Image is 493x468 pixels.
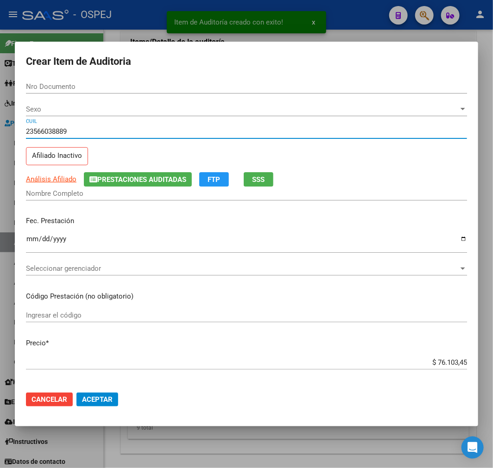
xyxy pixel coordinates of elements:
span: Cancelar [32,395,67,404]
span: Prestaciones Auditadas [97,175,186,184]
span: Aceptar [82,395,113,404]
button: SSS [244,172,273,187]
span: SSS [253,175,265,184]
button: Aceptar [76,393,118,406]
span: FTP [208,175,221,184]
div: Open Intercom Messenger [461,437,484,459]
button: Cancelar [26,393,73,406]
h2: Crear Item de Auditoria [26,53,467,70]
button: FTP [199,172,229,187]
span: Análisis Afiliado [26,175,76,183]
span: Sexo [26,105,459,113]
p: Afiliado Inactivo [26,147,88,165]
p: Precio [26,338,467,349]
span: Seleccionar gerenciador [26,264,459,273]
p: Código Prestación (no obligatorio) [26,291,467,302]
button: Prestaciones Auditadas [84,172,192,187]
p: Fec. Prestación [26,216,467,226]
